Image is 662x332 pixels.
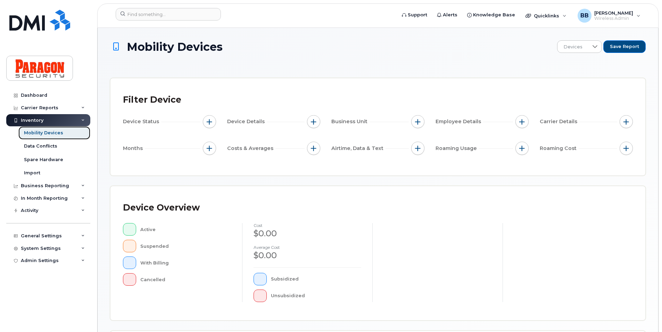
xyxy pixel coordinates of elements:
span: Device Details [227,118,267,125]
div: Device Overview [123,199,200,217]
div: Unsubsidized [271,290,362,302]
span: Airtime, Data & Text [331,145,386,152]
h4: cost [254,223,361,228]
div: Active [140,223,231,236]
span: Device Status [123,118,161,125]
div: Cancelled [140,273,231,286]
span: Roaming Cost [540,145,579,152]
div: $0.00 [254,250,361,261]
span: Mobility Devices [127,41,223,53]
div: $0.00 [254,228,361,239]
div: Suspended [140,240,231,252]
span: Devices [557,41,588,53]
button: Save Report [603,40,646,53]
div: Filter Device [123,91,181,109]
h4: Average cost [254,245,361,250]
span: Costs & Averages [227,145,275,152]
span: Roaming Usage [436,145,479,152]
div: Subsidized [271,273,362,285]
span: Months [123,145,145,152]
span: Carrier Details [540,118,579,125]
span: Business Unit [331,118,370,125]
span: Employee Details [436,118,483,125]
div: With Billing [140,256,231,269]
span: Save Report [610,44,639,50]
